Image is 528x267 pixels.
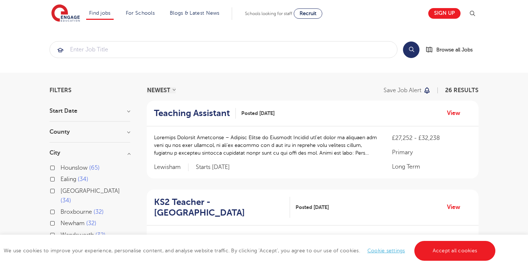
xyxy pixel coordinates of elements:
span: Broxbourne [60,209,92,215]
p: Save job alert [384,87,421,93]
a: KS2 Teacher - [GEOGRAPHIC_DATA] [154,197,290,218]
button: Save job alert [384,87,431,93]
a: Sign up [428,8,461,19]
div: Submit [49,41,397,58]
p: Long Term [392,162,471,171]
input: Ealing 34 [60,176,65,181]
a: Cookie settings [367,248,405,253]
span: Wandsworth [60,232,94,238]
a: For Schools [126,10,155,16]
h3: Start Date [49,108,130,114]
span: Recruit [300,11,316,16]
a: Blogs & Latest News [170,10,220,16]
a: Find jobs [89,10,111,16]
input: Submit [50,42,397,58]
span: Schools looking for staff [245,11,292,16]
span: [GEOGRAPHIC_DATA] [60,188,120,194]
span: 34 [60,197,71,204]
input: Wandsworth 32 [60,232,65,237]
input: Broxbourne 32 [60,209,65,213]
span: Hounslow [60,165,88,171]
span: 34 [78,176,88,183]
span: 65 [89,165,100,171]
input: [GEOGRAPHIC_DATA] 34 [60,188,65,192]
span: 32 [86,220,96,227]
input: Hounslow 65 [60,165,65,169]
span: Ealing [60,176,76,183]
span: Posted [DATE] [296,203,329,211]
span: We use cookies to improve your experience, personalise content, and analyse website traffic. By c... [4,248,497,253]
p: Loremips Dolorsit Ametconse – Adipisc Elitse do Eiusmodt Incidid utl’et dolor ma aliquaen adm ven... [154,134,377,157]
span: Posted [DATE] [241,109,275,117]
p: Primary [392,148,471,157]
p: £27,252 - £32,238 [392,134,471,142]
a: Recruit [294,8,322,19]
a: Browse all Jobs [425,46,478,54]
span: 26 RESULTS [445,87,478,94]
h3: County [49,129,130,135]
h3: City [49,150,130,156]
span: Lewisham [154,163,188,171]
a: Accept all cookies [414,241,496,261]
h2: KS2 Teacher - [GEOGRAPHIC_DATA] [154,197,284,218]
img: Engage Education [51,4,80,23]
p: LO0 Ipsumdo Sitametc adi Elitsed Doeius te Incidi Utlab etd magn: Al Enimad Minimveni, qu’no exer... [154,233,377,256]
h2: Teaching Assistant [154,108,230,119]
p: Starts [DATE] [196,163,230,171]
span: 32 [93,209,104,215]
span: Newham [60,220,85,227]
a: Teaching Assistant [154,108,236,119]
span: Browse all Jobs [436,46,473,54]
a: View [447,202,466,212]
span: Filters [49,87,71,93]
p: £230 per day [392,233,471,242]
a: View [447,108,466,118]
span: 32 [95,232,106,238]
button: Search [403,42,419,58]
input: Newham 32 [60,220,65,225]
